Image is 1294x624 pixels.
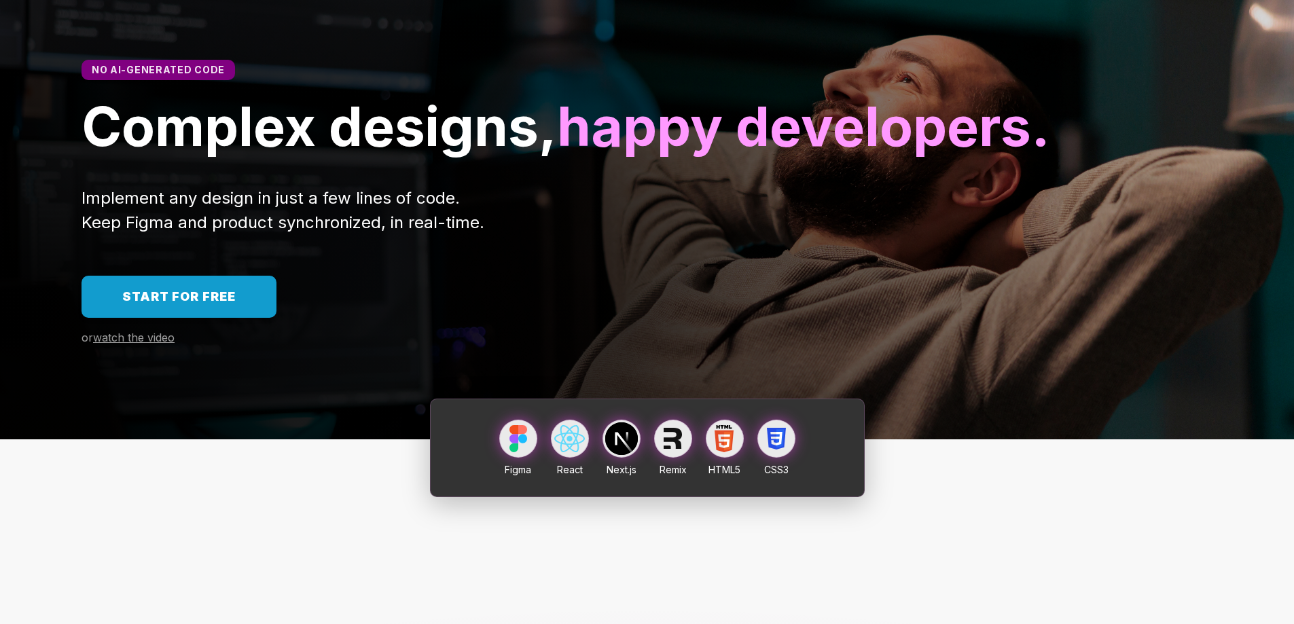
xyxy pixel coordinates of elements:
a: orwatch the video [82,331,175,344]
span: Implement any design in just a few lines of code. Keep Figma and product synchronized, in real-time. [82,188,484,232]
span: Next.js [607,464,636,475]
span: Start for free [122,289,236,304]
span: HTML5 [708,464,740,475]
span: No AI-generated code [92,64,225,75]
span: Complex designs, [82,93,557,159]
span: or [82,331,93,344]
a: Start for free [82,276,276,318]
span: React [557,464,583,475]
span: happy developers. [557,93,1050,159]
span: CSS3 [764,464,789,475]
span: Remix [660,464,687,475]
span: watch the video [93,331,175,344]
span: Figma [505,464,531,475]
